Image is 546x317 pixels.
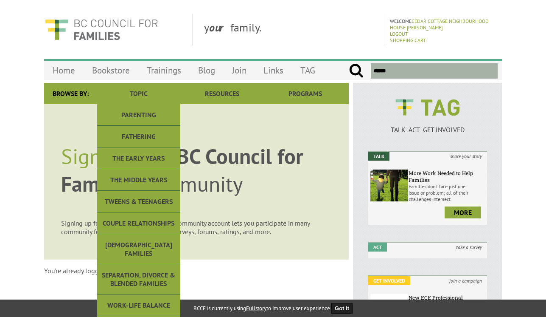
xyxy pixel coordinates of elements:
i: join a campaign [444,276,487,285]
div: Browse By: [44,83,97,104]
img: BC Council for FAMILIES [44,14,159,45]
a: more [445,207,481,218]
p: Signing up for a BC Council for Families community account lets you participate in many community... [61,219,332,236]
a: Join [224,60,255,80]
a: Bookstore [84,60,138,80]
a: Cedar Cottage Neighbourhood House [PERSON_NAME] [390,18,489,31]
a: Work-Life Balance [97,294,180,316]
a: Parenting [97,104,180,126]
a: Logout [390,31,408,37]
a: Fullstory [246,305,266,312]
i: share your story [445,152,487,161]
p: to the community [61,142,332,198]
a: Couple Relationships [97,212,180,234]
input: Submit [349,63,364,79]
a: TALK ACT GET INVOLVED [368,117,487,134]
a: Tweens & Teenagers [97,191,180,212]
button: Got it [331,303,353,314]
a: The Early Years [97,147,180,169]
a: Topic [97,83,180,104]
a: Resources [180,83,263,104]
em: Talk [368,152,389,161]
a: Shopping Cart [390,37,426,43]
a: The Middle Years [97,169,180,191]
a: Blog [190,60,224,80]
p: Families don’t face just one issue or problem; all of their challenges intersect. [409,183,485,202]
a: Trainings [138,60,190,80]
i: take a survey [451,243,487,252]
a: Programs [263,83,347,104]
a: TAG [292,60,324,80]
span: BC Council for Families' [61,142,303,198]
a: Fathering [97,126,180,147]
p: TALK ACT GET INVOLVED [368,125,487,134]
em: Get Involved [368,276,410,285]
a: Links [255,60,292,80]
img: BCCF's TAG Logo [389,91,466,124]
p: Welcome [390,18,500,31]
em: Act [368,243,387,252]
a: Home [44,60,84,80]
h6: New ECE Professional Development Bursaries [409,294,485,308]
div: y family. [197,14,385,45]
span: Sign in [61,142,123,170]
strong: our [209,20,230,34]
p: You're already logged in. [44,266,349,275]
h6: More Work Needed to Help Families [409,170,485,183]
a: Separation, Divorce & Blended Families [97,264,180,294]
a: [DEMOGRAPHIC_DATA] Families [97,234,180,264]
